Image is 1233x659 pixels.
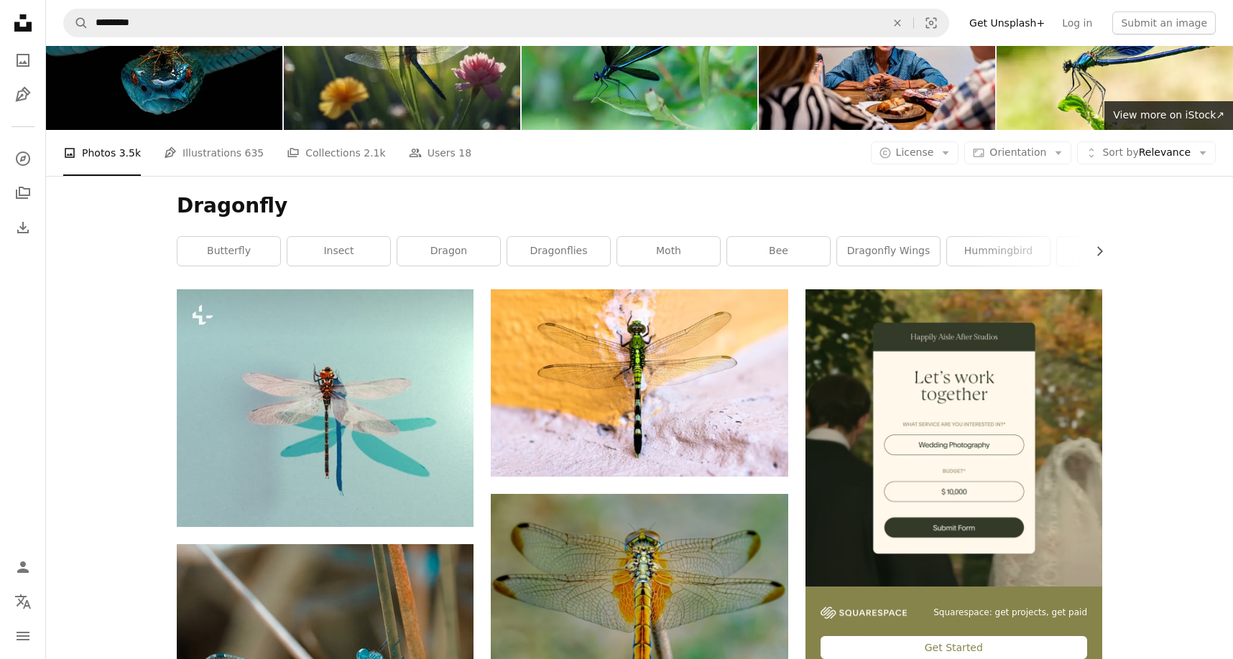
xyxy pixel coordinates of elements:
span: Orientation [989,146,1046,158]
form: Find visuals sitewide [63,9,949,37]
a: Home — Unsplash [9,9,37,40]
a: dragonflies [507,237,610,266]
h1: Dragonfly [177,193,1102,219]
a: Users 18 [409,130,472,176]
a: A dragon flys through the air with its wings spread [177,401,474,414]
a: bee [727,237,830,266]
span: License [896,146,934,158]
a: moth [617,237,720,266]
span: 635 [245,145,264,161]
a: dragonfly wings [837,237,940,266]
a: closeup photography of dragonfly [491,376,788,389]
span: Sort by [1102,146,1138,158]
img: file-1747939393036-2c53a76c450aimage [805,289,1102,586]
a: Collections [9,179,37,207]
span: 2.1k [364,145,385,161]
a: dragon [397,237,500,266]
span: Squarespace: get projects, get paid [933,607,1087,619]
button: License [871,141,959,164]
img: closeup photography of dragonfly [491,289,788,476]
button: Language [9,587,37,616]
a: Collections 2.1k [287,130,385,176]
button: Submit an image [1112,11,1216,34]
a: ladybug [1057,237,1160,266]
button: Visual search [914,9,948,37]
button: Orientation [964,141,1071,164]
button: scroll list to the right [1086,237,1102,266]
a: Get Unsplash+ [961,11,1053,34]
img: file-1747939142011-51e5cc87e3c9 [821,607,907,620]
button: Sort byRelevance [1077,141,1216,164]
a: butterfly [177,237,280,266]
a: hummingbird [947,237,1050,266]
div: Get Started [821,636,1087,659]
a: yellow and black dragonfly on brown stem in close up photography during daytime [491,598,788,611]
a: Illustrations 635 [164,130,264,176]
a: Download History [9,213,37,242]
a: insect [287,237,390,266]
a: View more on iStock↗ [1104,101,1233,130]
a: Illustrations [9,80,37,109]
a: Log in / Sign up [9,553,37,581]
button: Search Unsplash [64,9,88,37]
span: View more on iStock ↗ [1113,109,1224,121]
a: Photos [9,46,37,75]
img: A dragon flys through the air with its wings spread [177,289,474,527]
span: Relevance [1102,146,1191,160]
span: 18 [458,145,471,161]
button: Clear [882,9,913,37]
a: Log in [1053,11,1101,34]
a: Explore [9,144,37,173]
button: Menu [9,622,37,650]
